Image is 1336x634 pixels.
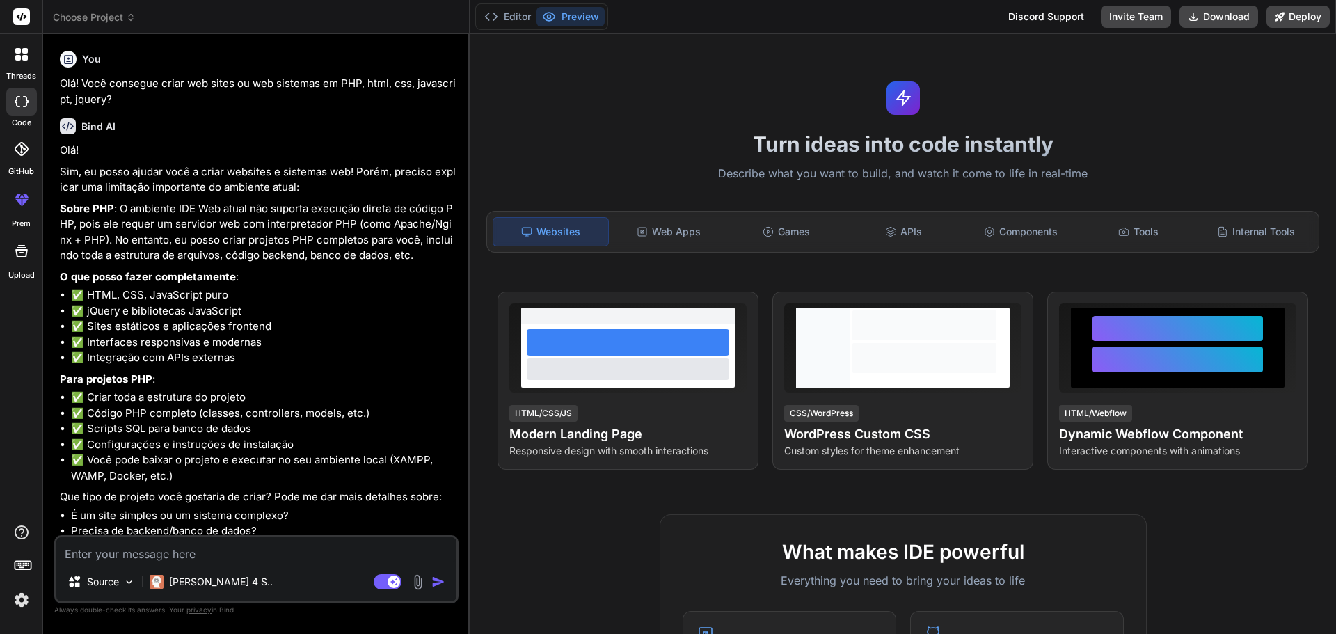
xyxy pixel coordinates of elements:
[964,217,1079,246] div: Components
[71,287,456,303] li: ✅ HTML, CSS, JavaScript puro
[60,489,456,505] p: Que tipo de projeto você gostaria de criar? Pode me dar mais detalhes sobre:
[1059,444,1296,458] p: Interactive components with animations
[1000,6,1092,28] div: Discord Support
[729,217,844,246] div: Games
[8,166,34,177] label: GitHub
[683,572,1124,589] p: Everything you need to bring your ideas to life
[1059,405,1132,422] div: HTML/Webflow
[493,217,609,246] div: Websites
[71,303,456,319] li: ✅ jQuery e bibliotecas JavaScript
[784,444,1021,458] p: Custom styles for theme enhancement
[71,390,456,406] li: ✅ Criar toda a estrutura do projeto
[71,350,456,366] li: ✅ Integração com APIs externas
[612,217,726,246] div: Web Apps
[683,537,1124,566] h2: What makes IDE powerful
[71,319,456,335] li: ✅ Sites estáticos e aplicações frontend
[54,603,459,617] p: Always double-check its answers. Your in Bind
[60,164,456,196] p: Sim, eu posso ajudar você a criar websites e sistemas web! Porém, preciso explicar uma limitação ...
[536,7,605,26] button: Preview
[1081,217,1196,246] div: Tools
[509,425,747,444] h4: Modern Landing Page
[71,452,456,484] li: ✅ Você pode baixar o projeto e executar no seu ambiente local (XAMPP, WAMP, Docker, etc.)
[1198,217,1313,246] div: Internal Tools
[82,52,101,66] h6: You
[60,372,152,386] strong: Para projetos PHP
[169,575,273,589] p: [PERSON_NAME] 4 S..
[71,508,456,524] li: É um site simples ou um sistema complexo?
[410,574,426,590] img: attachment
[71,421,456,437] li: ✅ Scripts SQL para banco de dados
[71,335,456,351] li: ✅ Interfaces responsivas e modernas
[71,523,456,539] li: Precisa de backend/banco de dados?
[784,425,1021,444] h4: WordPress Custom CSS
[1101,6,1171,28] button: Invite Team
[186,605,212,614] span: privacy
[509,405,578,422] div: HTML/CSS/JS
[60,201,456,264] p: : O ambiente IDE Web atual não suporta execução direta de código PHP, pois ele requer um servidor...
[1179,6,1258,28] button: Download
[8,269,35,281] label: Upload
[71,406,456,422] li: ✅ Código PHP completo (classes, controllers, models, etc.)
[478,165,1328,183] p: Describe what you want to build, and watch it come to life in real-time
[60,143,456,159] p: Olá!
[479,7,536,26] button: Editor
[150,575,164,589] img: Claude 4 Sonnet
[6,70,36,82] label: threads
[1266,6,1330,28] button: Deploy
[60,202,114,215] strong: Sobre PHP
[478,132,1328,157] h1: Turn ideas into code instantly
[60,269,456,285] p: :
[431,575,445,589] img: icon
[60,76,456,107] p: Olá! Você consegue criar web sites ou web sistemas em PHP, html, css, javascript, jquery?
[53,10,136,24] span: Choose Project
[784,405,859,422] div: CSS/WordPress
[1059,425,1296,444] h4: Dynamic Webflow Component
[12,117,31,129] label: code
[71,437,456,453] li: ✅ Configurações e instruções de instalação
[60,270,236,283] strong: O que posso fazer completamente
[509,444,747,458] p: Responsive design with smooth interactions
[12,218,31,230] label: prem
[10,588,33,612] img: settings
[846,217,961,246] div: APIs
[81,120,116,134] h6: Bind AI
[87,575,119,589] p: Source
[60,372,456,388] p: :
[123,576,135,588] img: Pick Models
